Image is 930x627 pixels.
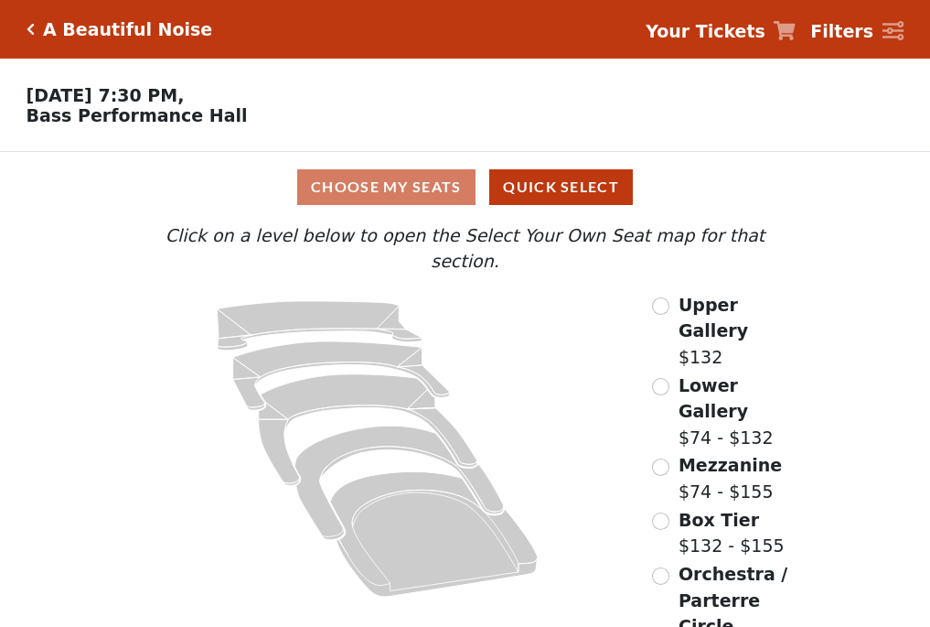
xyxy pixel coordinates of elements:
[679,295,748,341] span: Upper Gallery
[218,301,422,351] path: Upper Gallery - Seats Available: 163
[646,18,796,45] a: Your Tickets
[646,21,765,41] strong: Your Tickets
[27,23,35,36] a: Click here to go back to filters
[679,510,759,530] span: Box Tier
[233,341,450,410] path: Lower Gallery - Seats Available: 159
[679,375,748,422] span: Lower Gallery
[810,21,873,41] strong: Filters
[679,452,782,504] label: $74 - $155
[43,19,212,40] h5: A Beautiful Noise
[679,373,801,451] label: $74 - $132
[679,292,801,371] label: $132
[129,222,800,275] p: Click on a level below to open the Select Your Own Seat map for that section.
[679,507,785,559] label: $132 - $155
[810,18,903,45] a: Filters
[679,455,782,475] span: Mezzanine
[331,471,539,597] path: Orchestra / Parterre Circle - Seats Available: 69
[489,169,633,205] button: Quick Select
